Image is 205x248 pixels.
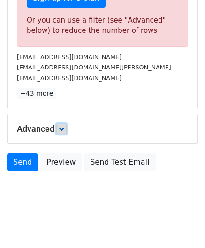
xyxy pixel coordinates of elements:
a: Send [7,153,38,171]
iframe: Chat Widget [158,203,205,248]
small: [EMAIL_ADDRESS][DOMAIN_NAME][PERSON_NAME] [17,64,171,71]
a: +43 more [17,88,56,99]
h5: Advanced [17,124,188,134]
a: Send Test Email [84,153,155,171]
small: [EMAIL_ADDRESS][DOMAIN_NAME] [17,75,121,82]
small: [EMAIL_ADDRESS][DOMAIN_NAME] [17,53,121,60]
div: Or you can use a filter (see "Advanced" below) to reduce the number of rows [27,15,178,36]
a: Preview [40,153,82,171]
